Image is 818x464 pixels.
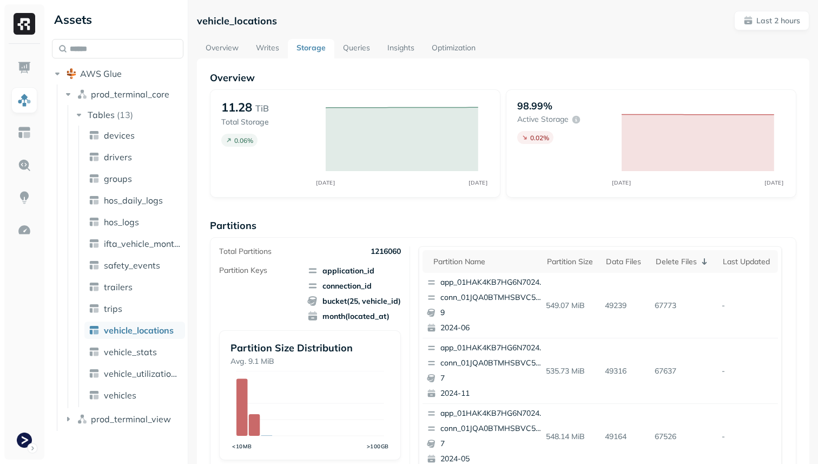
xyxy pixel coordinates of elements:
p: vehicle_locations [197,15,277,27]
span: AWS Glue [80,68,122,79]
tspan: [DATE] [612,179,631,186]
a: vehicle_stats [84,343,185,361]
div: Partition size [547,257,596,267]
span: hos_logs [104,217,139,227]
a: Storage [288,39,334,58]
p: 49164 [601,427,650,446]
p: 67526 [650,427,718,446]
a: vehicle_utilization_day [84,365,185,382]
p: conn_01JQA0BTMHSBVC5PPGC0CTA6VH [440,292,545,303]
p: 7 [440,373,545,384]
p: 98.99% [517,100,552,112]
a: safety_events [84,257,185,274]
img: Ryft [14,13,35,35]
a: Insights [379,39,423,58]
a: Overview [197,39,247,58]
img: table [89,195,100,206]
span: prod_terminal_view [91,414,171,424]
p: Active storage [517,114,569,125]
p: Overview [210,71,796,84]
p: app_01HAK4KB7HG6N7024210G3S8D5 [440,408,545,419]
p: 67773 [650,296,718,315]
img: Asset Explorer [17,126,31,140]
img: Terminal [17,433,32,448]
a: vehicles [84,387,185,404]
span: month(located_at) [307,311,401,322]
div: Assets [52,11,183,28]
a: devices [84,127,185,144]
img: Dashboard [17,61,31,75]
p: 49239 [601,296,650,315]
img: table [89,282,100,292]
img: table [89,303,100,314]
img: table [89,130,100,141]
span: bucket(25, vehicle_id) [307,296,401,306]
img: table [89,173,100,184]
span: vehicles [104,390,136,401]
p: 67637 [650,362,718,381]
p: Avg. 9.1 MiB [230,356,390,367]
p: TiB [255,102,269,115]
p: 11.28 [221,100,252,115]
p: 9 [440,308,545,318]
a: groups [84,170,185,187]
p: Partitions [210,219,796,232]
p: - [717,427,777,446]
img: table [89,260,100,271]
span: application_id [307,265,401,276]
p: Total Storage [221,117,315,127]
img: table [89,368,100,379]
button: app_01HAK4KB7HG6N7024210G3S8D5conn_01JQA0BTMHSBVC5PPGC0CTA6VH72024-11 [423,338,550,403]
div: Delete Files [656,255,713,268]
img: Insights [17,191,31,205]
button: AWS Glue [52,65,183,82]
p: 1216060 [371,246,401,257]
p: Partition Keys [219,265,267,276]
img: table [89,325,100,336]
span: trailers [104,282,133,292]
img: table [89,347,100,357]
a: ifta_vehicle_months [84,235,185,252]
a: hos_logs [84,213,185,231]
p: conn_01JQA0BTMHSBVC5PPGC0CTA6VH [440,423,545,434]
img: table [89,390,100,401]
tspan: [DATE] [765,179,784,186]
a: hos_daily_logs [84,192,185,209]
img: namespace [77,414,88,424]
p: 0.02 % [530,134,549,142]
p: app_01HAK4KB7HG6N7024210G3S8D5 [440,343,545,354]
p: conn_01JQA0BTMHSBVC5PPGC0CTA6VH [440,358,545,369]
a: Writes [247,39,288,58]
p: 2024-11 [440,388,545,399]
span: prod_terminal_core [91,89,169,100]
p: - [717,296,777,315]
p: Partition Size Distribution [230,342,390,354]
div: Data Files [606,257,645,267]
a: Optimization [423,39,484,58]
img: table [89,152,100,162]
span: hos_daily_logs [104,195,163,206]
span: trips [104,303,122,314]
span: vehicle_utilization_day [104,368,181,379]
a: trailers [84,278,185,296]
p: app_01HAK4KB7HG6N7024210G3S8D5 [440,277,545,288]
button: Tables(13) [74,106,184,123]
span: connection_id [307,280,401,291]
p: 7 [440,439,545,449]
img: table [89,217,100,227]
button: prod_terminal_core [63,86,184,103]
tspan: [DATE] [316,179,335,186]
p: Last 2 hours [756,16,800,26]
img: Assets [17,93,31,107]
button: prod_terminal_view [63,410,184,428]
tspan: >100GB [367,443,389,449]
button: Last 2 hours [734,11,809,30]
p: 535.73 MiB [542,362,601,381]
span: vehicle_locations [104,325,174,336]
p: 0.06 % [234,136,253,145]
a: trips [84,300,185,317]
span: ifta_vehicle_months [104,238,181,249]
span: Tables [88,109,115,120]
img: table [89,238,100,249]
div: Partition name [433,257,536,267]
